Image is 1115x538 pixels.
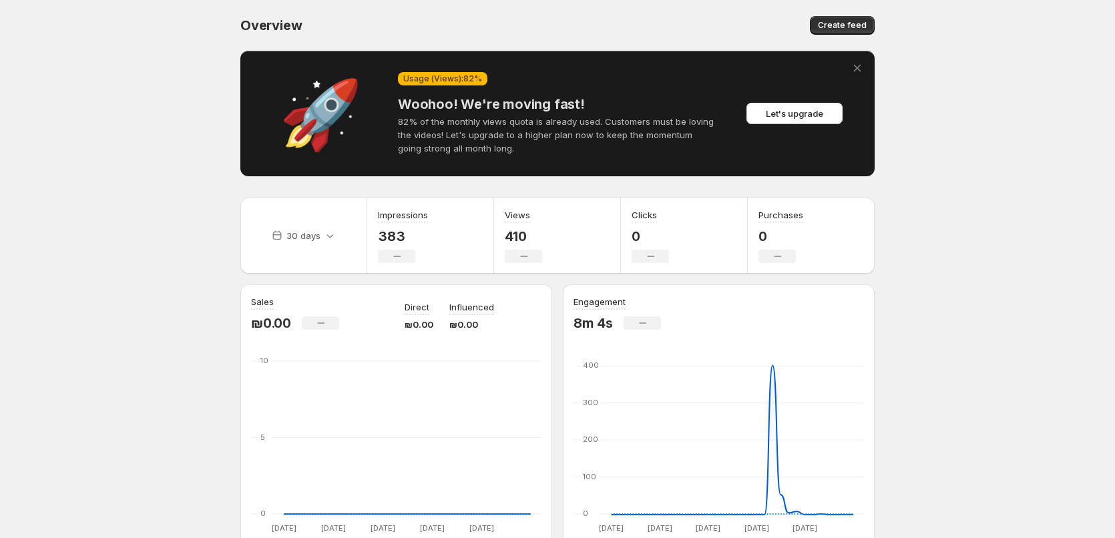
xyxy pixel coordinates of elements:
[286,229,320,242] p: 30 days
[405,300,429,314] p: Direct
[371,523,395,533] text: [DATE]
[260,433,265,442] text: 5
[398,72,487,85] div: Usage (Views): 82 %
[766,107,823,120] span: Let's upgrade
[449,300,494,314] p: Influenced
[240,17,302,33] span: Overview
[378,208,428,222] h3: Impressions
[505,228,542,244] p: 410
[469,523,494,533] text: [DATE]
[574,295,626,308] h3: Engagement
[758,228,803,244] p: 0
[420,523,445,533] text: [DATE]
[810,16,875,35] button: Create feed
[398,96,717,112] h4: Woohoo! We're moving fast!
[505,208,530,222] h3: Views
[583,472,596,481] text: 100
[744,523,769,533] text: [DATE]
[260,509,266,518] text: 0
[272,523,296,533] text: [DATE]
[449,318,494,331] p: ₪0.00
[260,356,268,365] text: 10
[583,435,598,444] text: 200
[599,523,624,533] text: [DATE]
[583,360,599,370] text: 400
[632,228,669,244] p: 0
[583,509,588,518] text: 0
[632,208,657,222] h3: Clicks
[405,318,433,331] p: ₪0.00
[758,208,803,222] h3: Purchases
[648,523,672,533] text: [DATE]
[398,115,717,155] p: 82% of the monthly views quota is already used. Customers must be loving the videos! Let's upgrad...
[251,315,291,331] p: ₪0.00
[583,398,598,407] text: 300
[696,523,720,533] text: [DATE]
[818,20,867,31] span: Create feed
[574,315,613,331] p: 8m 4s
[378,228,428,244] p: 383
[321,523,346,533] text: [DATE]
[251,295,274,308] h3: Sales
[254,107,387,120] div: 🚀
[746,103,843,124] button: Let's upgrade
[793,523,817,533] text: [DATE]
